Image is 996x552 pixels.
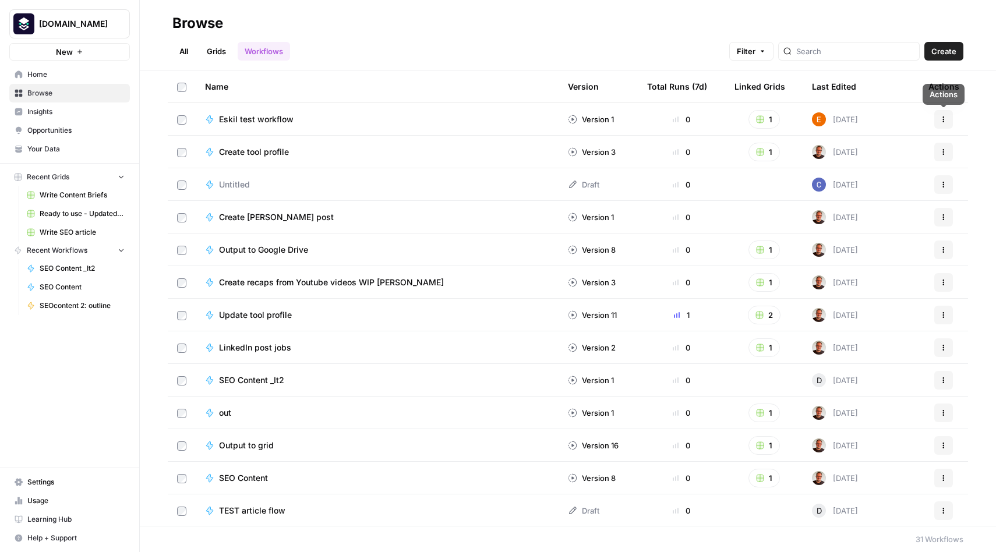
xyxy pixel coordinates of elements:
[748,143,780,161] button: 1
[172,14,223,33] div: Browse
[729,42,774,61] button: Filter
[796,45,914,57] input: Search
[22,259,130,278] a: SEO Content _It2
[27,88,125,98] span: Browse
[647,472,716,484] div: 0
[205,70,549,102] div: Name
[219,440,274,451] span: Output to grid
[568,179,599,190] div: Draft
[27,533,125,543] span: Help + Support
[219,505,285,516] span: TEST article flow
[238,42,290,61] a: Workflows
[568,342,616,353] div: Version 2
[748,273,780,292] button: 1
[928,70,959,102] div: Actions
[812,243,826,257] img: 05r7orzsl0v58yrl68db1q04vvfj
[748,404,780,422] button: 1
[40,190,125,200] span: Write Content Briefs
[737,45,755,57] span: Filter
[172,42,195,61] a: All
[205,374,549,386] a: SEO Content _It2
[219,114,294,125] span: Eskil test workflow
[27,514,125,525] span: Learning Hub
[812,406,826,420] img: 05r7orzsl0v58yrl68db1q04vvfj
[219,472,268,484] span: SEO Content
[817,505,822,516] span: D
[568,70,599,102] div: Version
[22,223,130,242] a: Write SEO article
[9,102,130,121] a: Insights
[812,373,858,387] div: [DATE]
[9,529,130,547] button: Help + Support
[205,309,549,321] a: Update tool profile
[205,244,549,256] a: Output to Google Drive
[568,440,619,451] div: Version 16
[812,341,826,355] img: 05r7orzsl0v58yrl68db1q04vvfj
[748,240,780,259] button: 1
[647,309,716,321] div: 1
[812,210,858,224] div: [DATE]
[219,211,334,223] span: Create [PERSON_NAME] post
[205,146,549,158] a: Create tool profile
[205,505,549,516] a: TEST article flow
[647,211,716,223] div: 0
[812,504,858,518] div: [DATE]
[205,342,549,353] a: LinkedIn post jobs
[27,477,125,487] span: Settings
[9,510,130,529] a: Learning Hub
[647,342,716,353] div: 0
[205,114,549,125] a: Eskil test workflow
[219,179,250,190] span: Untitled
[748,338,780,357] button: 1
[748,110,780,129] button: 1
[812,275,858,289] div: [DATE]
[9,140,130,158] a: Your Data
[56,46,73,58] span: New
[812,308,826,322] img: 05r7orzsl0v58yrl68db1q04vvfj
[812,308,858,322] div: [DATE]
[40,282,125,292] span: SEO Content
[568,472,616,484] div: Version 8
[9,168,130,186] button: Recent Grids
[205,472,549,484] a: SEO Content
[568,146,616,158] div: Version 3
[568,244,616,256] div: Version 8
[812,341,858,355] div: [DATE]
[27,144,125,154] span: Your Data
[647,114,716,125] div: 0
[924,42,963,61] button: Create
[812,471,858,485] div: [DATE]
[39,18,110,30] span: [DOMAIN_NAME]
[647,146,716,158] div: 0
[205,407,549,419] a: out
[27,496,125,506] span: Usage
[568,505,599,516] div: Draft
[568,114,614,125] div: Version 1
[27,107,125,117] span: Insights
[812,243,858,257] div: [DATE]
[568,407,614,419] div: Version 1
[205,211,549,223] a: Create [PERSON_NAME] post
[812,112,858,126] div: [DATE]
[647,70,707,102] div: Total Runs (7d)
[40,208,125,219] span: Ready to use - Updated an existing tool profile in Webflow
[40,300,125,311] span: SEOcontent 2: outline
[219,374,284,386] span: SEO Content _It2
[647,179,716,190] div: 0
[647,277,716,288] div: 0
[27,69,125,80] span: Home
[219,342,291,353] span: LinkedIn post jobs
[812,471,826,485] img: 05r7orzsl0v58yrl68db1q04vvfj
[9,121,130,140] a: Opportunities
[647,505,716,516] div: 0
[817,374,822,386] span: D
[568,277,616,288] div: Version 3
[812,112,826,126] img: 7yh4f7yqoxsoswhh0om4cccohj23
[647,244,716,256] div: 0
[812,438,858,452] div: [DATE]
[22,204,130,223] a: Ready to use - Updated an existing tool profile in Webflow
[647,374,716,386] div: 0
[13,13,34,34] img: Platformengineering.org Logo
[568,211,614,223] div: Version 1
[647,407,716,419] div: 0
